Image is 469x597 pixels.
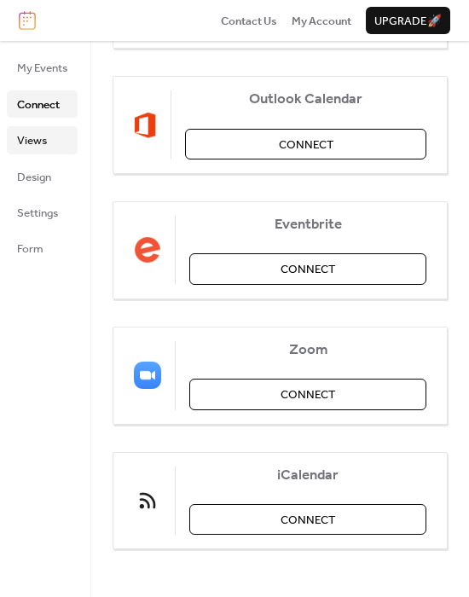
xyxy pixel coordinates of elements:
button: Upgrade🚀 [366,7,450,34]
a: My Events [7,54,78,81]
button: Connect [185,129,426,159]
span: Connect [281,512,335,529]
span: Views [17,132,47,149]
span: Settings [17,205,58,222]
span: Contact Us [221,13,277,30]
button: Connect [189,379,426,409]
span: Design [17,169,51,186]
span: Connect [279,136,333,154]
img: eventbrite [134,236,161,264]
span: Connect [281,386,335,403]
button: Connect [189,504,426,535]
a: Contact Us [221,12,277,29]
span: Zoom [189,342,426,359]
img: logo [19,11,36,30]
img: outlook [134,112,157,139]
span: My Events [17,60,67,77]
span: Connect [17,96,60,113]
a: My Account [292,12,351,29]
a: Views [7,126,78,154]
img: ical [134,487,161,514]
span: iCalendar [189,467,426,484]
img: zoom [134,362,161,389]
span: Connect [281,261,335,278]
span: Eventbrite [189,217,426,234]
span: My Account [292,13,351,30]
a: Design [7,163,78,190]
a: Settings [7,199,78,226]
button: Connect [189,253,426,284]
a: Form [7,235,78,262]
a: Connect [7,90,78,118]
span: Outlook Calendar [185,91,426,108]
span: Form [17,241,43,258]
span: Upgrade 🚀 [374,13,442,30]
